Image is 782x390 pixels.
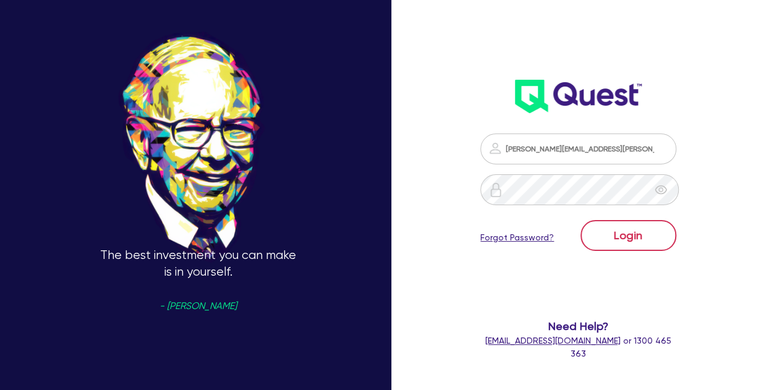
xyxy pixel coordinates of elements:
button: Login [580,220,676,251]
span: - [PERSON_NAME] [159,302,237,311]
img: wH2k97JdezQIQAAAABJRU5ErkJggg== [515,80,642,113]
span: Need Help? [480,318,676,334]
a: Forgot Password? [480,231,554,244]
img: icon-password [488,182,503,197]
span: or 1300 465 363 [485,336,671,358]
span: eye [655,184,667,196]
img: icon-password [488,141,503,156]
input: Email address [480,134,676,164]
a: [EMAIL_ADDRESS][DOMAIN_NAME] [485,336,621,345]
